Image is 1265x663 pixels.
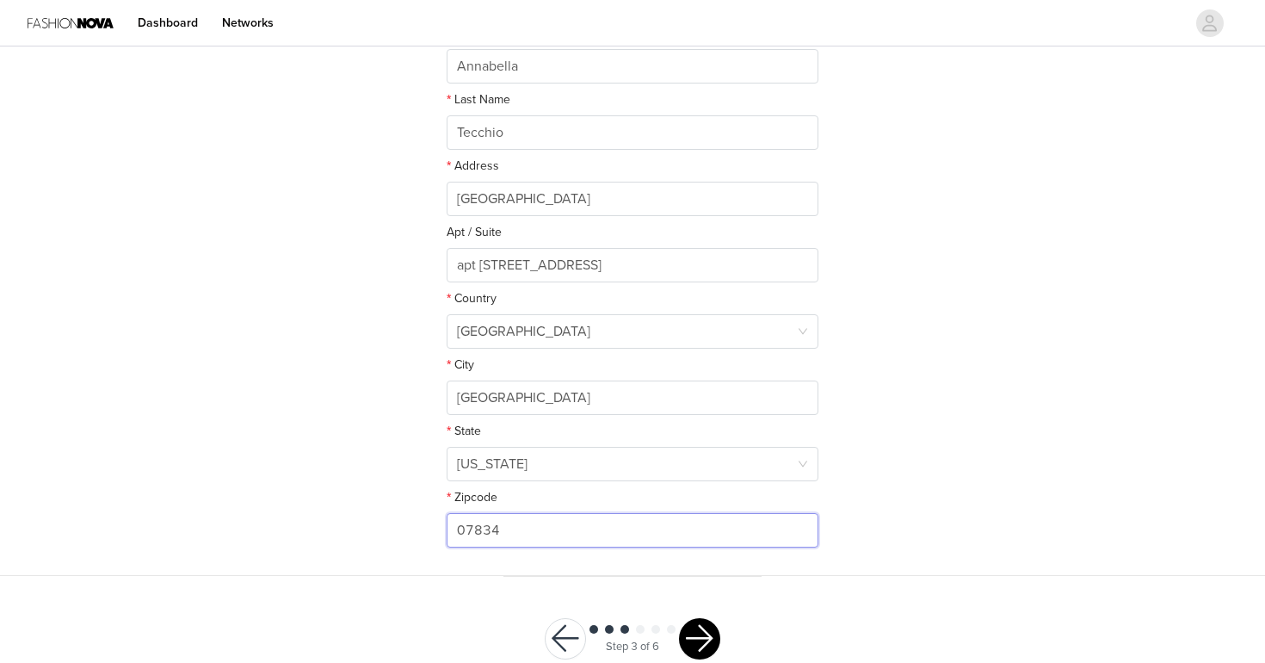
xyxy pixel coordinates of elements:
label: Address [447,158,499,173]
label: City [447,357,474,372]
i: icon: down [798,326,808,338]
label: Last Name [447,92,510,107]
img: Fashion Nova Logo [28,3,114,42]
label: Apt / Suite [447,225,502,239]
div: United States [457,315,590,348]
label: State [447,424,481,438]
label: Country [447,291,497,306]
i: icon: down [798,459,808,471]
div: avatar [1201,9,1218,37]
a: Dashboard [127,3,208,42]
label: Zipcode [447,490,497,505]
div: North Carolina [457,448,528,480]
div: Step 3 of 6 [606,639,659,656]
a: Networks [212,3,284,42]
